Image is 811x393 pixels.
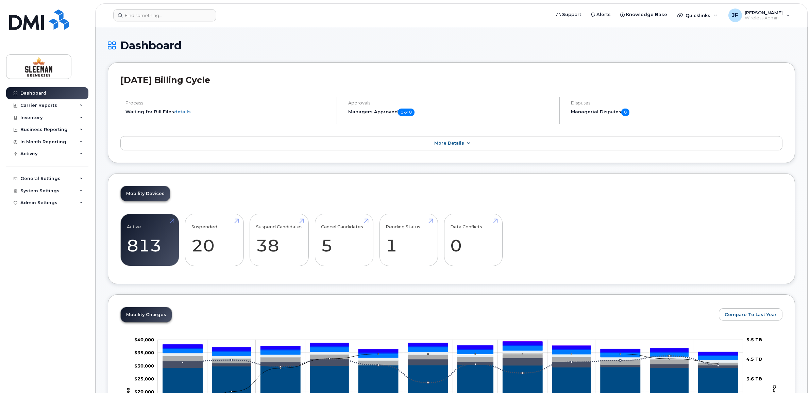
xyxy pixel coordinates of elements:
[398,109,415,116] span: 0 of 0
[163,358,738,368] g: Roaming
[125,100,331,105] h4: Process
[386,217,432,262] a: Pending Status 1
[134,337,154,342] g: $0
[321,217,367,262] a: Cancel Candidates 5
[163,350,738,362] g: GST
[746,376,762,381] tspan: 3.6 TB
[120,75,782,85] h2: [DATE] Billing Cycle
[348,100,554,105] h4: Approvals
[134,337,154,342] tspan: $40,000
[571,109,782,116] h5: Managerial Disputes
[256,217,303,262] a: Suspend Candidates 38
[719,308,782,321] button: Compare To Last Year
[134,376,154,381] tspan: $25,000
[134,363,154,369] tspan: $30,000
[134,363,154,369] g: $0
[125,109,331,115] li: Waiting for Bill Files
[746,356,762,362] tspan: 4.5 TB
[163,342,738,355] g: QST
[163,353,738,365] g: Features
[163,345,738,356] g: PST
[348,109,554,116] h5: Managers Approved
[108,39,795,51] h1: Dashboard
[746,337,762,342] tspan: 5.5 TB
[450,217,496,262] a: Data Conflicts 0
[121,307,172,322] a: Mobility Charges
[134,376,154,381] g: $0
[434,141,464,146] span: More Details
[191,217,237,262] a: Suspended 20
[127,217,173,262] a: Active 813
[621,109,629,116] span: 0
[163,346,738,360] g: HST
[134,350,154,355] tspan: $35,000
[725,311,777,318] span: Compare To Last Year
[571,100,782,105] h4: Disputes
[134,350,154,355] g: $0
[174,109,191,114] a: details
[121,186,170,201] a: Mobility Devices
